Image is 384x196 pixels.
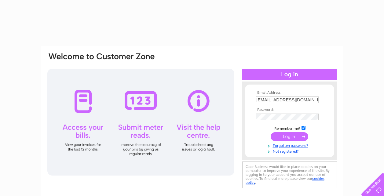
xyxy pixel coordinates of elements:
[256,148,325,154] a: Not registered?
[246,176,324,185] a: cookies policy
[254,91,325,95] th: Email Address:
[271,132,308,141] input: Submit
[254,125,325,131] td: Remember me?
[256,142,325,148] a: Forgotten password?
[254,108,325,112] th: Password:
[242,162,337,188] div: Clear Business would like to place cookies on your computer to improve your experience of the sit...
